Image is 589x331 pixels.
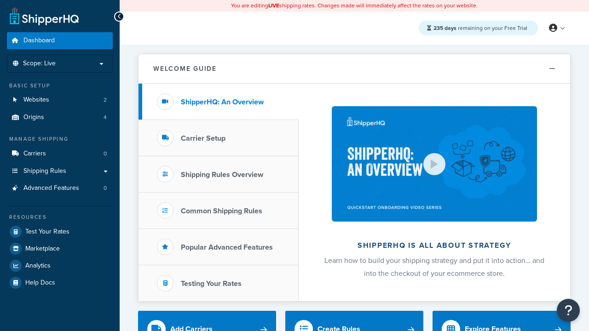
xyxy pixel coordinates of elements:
[104,114,107,121] span: 4
[324,255,544,279] span: Learn how to build your shipping strategy and put it into action… and into the checkout of your e...
[7,145,113,162] li: Carriers
[23,114,44,121] span: Origins
[7,163,113,180] a: Shipping Rules
[7,180,113,197] a: Advanced Features0
[433,24,527,32] span: remaining on your Free Trial
[104,150,107,158] span: 0
[23,37,55,45] span: Dashboard
[23,167,66,175] span: Shipping Rules
[7,223,113,240] a: Test Your Rates
[25,228,69,236] span: Test Your Rates
[323,241,546,250] h2: ShipperHQ is all about strategy
[153,65,217,72] h2: Welcome Guide
[181,207,262,215] h3: Common Shipping Rules
[181,98,264,106] h3: ShipperHQ: An Overview
[7,109,113,126] a: Origins4
[23,96,49,104] span: Websites
[23,184,79,192] span: Advanced Features
[25,245,60,253] span: Marketplace
[181,243,273,251] h3: Popular Advanced Features
[25,262,51,270] span: Analytics
[139,54,570,84] button: Welcome Guide
[104,184,107,192] span: 0
[104,96,107,104] span: 2
[557,299,580,322] button: Open Resource Center
[7,91,113,108] a: Websites2
[7,91,113,108] li: Websites
[25,279,55,287] span: Help Docs
[7,32,113,49] a: Dashboard
[7,257,113,274] a: Analytics
[332,106,537,222] img: ShipperHQ is all about strategy
[7,109,113,126] li: Origins
[7,135,113,143] div: Manage Shipping
[7,240,113,257] a: Marketplace
[181,171,263,179] h3: Shipping Rules Overview
[23,150,46,158] span: Carriers
[7,145,113,162] a: Carriers0
[181,134,225,143] h3: Carrier Setup
[7,274,113,291] a: Help Docs
[181,280,242,288] h3: Testing Your Rates
[433,24,456,32] strong: 235 days
[23,60,56,68] span: Scope: Live
[268,1,279,10] b: LIVE
[7,82,113,90] div: Basic Setup
[7,213,113,221] div: Resources
[7,180,113,197] li: Advanced Features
